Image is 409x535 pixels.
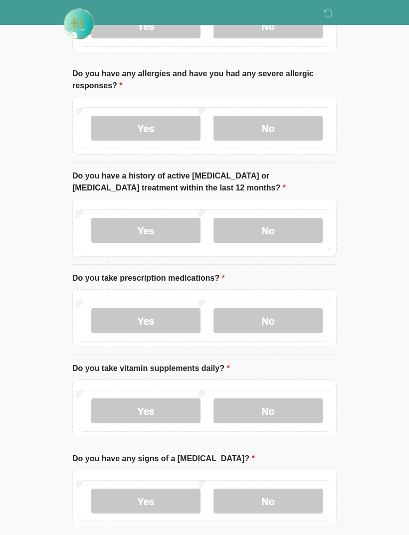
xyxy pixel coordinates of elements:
[72,272,225,284] label: Do you take prescription medications?
[213,218,323,243] label: No
[91,116,201,141] label: Yes
[72,362,230,374] label: Do you take vitamin supplements daily?
[91,489,201,514] label: Yes
[91,398,201,423] label: Yes
[72,170,337,194] label: Do you have a history of active [MEDICAL_DATA] or [MEDICAL_DATA] treatment within the last 12 mon...
[213,398,323,423] label: No
[213,308,323,333] label: No
[91,308,201,333] label: Yes
[62,7,95,40] img: Rehydrate Aesthetics & Wellness Logo
[213,116,323,141] label: No
[72,68,337,92] label: Do you have any allergies and have you had any severe allergic responses?
[72,453,255,465] label: Do you have any signs of a [MEDICAL_DATA]?
[213,489,323,514] label: No
[91,218,201,243] label: Yes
